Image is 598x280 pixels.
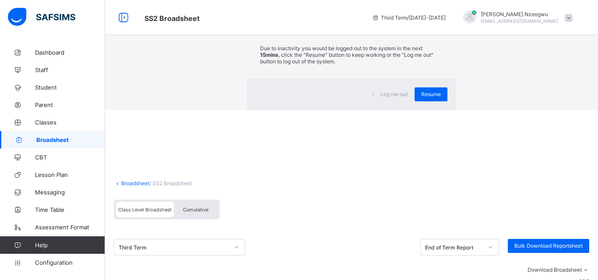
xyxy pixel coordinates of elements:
[35,224,105,231] span: Assessment Format
[35,259,105,266] span: Configuration
[149,180,192,187] span: / SS2 Broadsheet
[260,52,278,58] strong: 15mins
[119,244,229,250] div: Third Term
[8,8,75,26] img: safsims
[35,101,105,108] span: Parent
[260,45,443,65] p: Due to inactivity you would be logged out to the system in the next , click the "Resume" button t...
[35,154,105,161] span: CBT
[372,14,446,21] span: session/term information
[514,242,583,249] span: Bulk Download Reportsheet
[380,91,408,97] span: Log me out
[35,49,105,56] span: Dashboard
[121,180,149,187] a: Broadsheet
[144,14,200,23] span: Class Arm Broadsheet
[421,91,441,97] span: Resume
[35,171,105,178] span: Lesson Plan
[35,206,105,213] span: Time Table
[35,66,105,73] span: Staff
[528,266,582,273] span: Download Broadsheet
[35,189,105,196] span: Messaging
[35,242,105,249] span: Help
[454,10,577,25] div: EmmanuelNzeogwu
[36,136,105,143] span: Broadsheet
[35,119,105,126] span: Classes
[183,207,208,213] span: Cumulative
[425,244,483,250] div: End of Term Report
[118,207,172,213] span: Class Level Broadsheet
[481,11,558,17] span: [PERSON_NAME] Nzeogwu
[481,18,558,24] span: [EMAIL_ADDRESS][DOMAIN_NAME]
[35,84,105,91] span: Student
